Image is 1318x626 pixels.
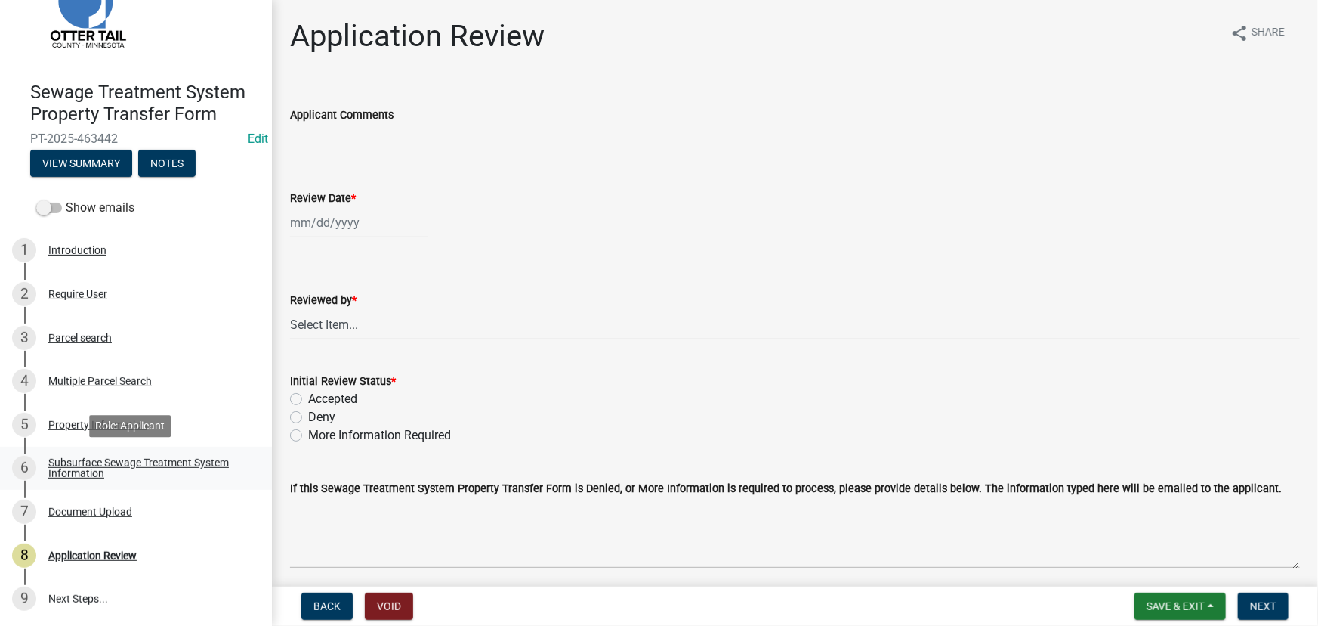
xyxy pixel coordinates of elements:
[308,390,357,408] label: Accepted
[290,484,1282,494] label: If this Sewage Treatment System Property Transfer Form is Denied, or More Information is required...
[36,199,134,217] label: Show emails
[48,333,112,343] div: Parcel search
[48,289,107,299] div: Require User
[12,544,36,568] div: 8
[12,413,36,437] div: 5
[365,593,413,620] button: Void
[12,238,36,262] div: 1
[48,457,248,479] div: Subsurface Sewage Treatment System Information
[48,550,137,561] div: Application Review
[89,415,171,437] div: Role: Applicant
[248,132,268,146] a: Edit
[1147,600,1205,612] span: Save & Exit
[248,132,268,146] wm-modal-confirm: Edit Application Number
[30,150,132,177] button: View Summary
[290,377,396,387] label: Initial Review Status
[1134,593,1226,620] button: Save & Exit
[12,456,36,480] div: 6
[12,326,36,350] div: 3
[290,194,356,204] label: Review Date
[48,420,147,430] div: Property Information
[30,158,132,170] wm-modal-confirm: Summary
[138,158,196,170] wm-modal-confirm: Notes
[308,408,335,426] label: Deny
[1238,593,1289,620] button: Next
[290,18,545,54] h1: Application Review
[30,132,242,146] span: PT-2025-463442
[313,600,341,612] span: Back
[290,110,394,121] label: Applicant Comments
[301,593,353,620] button: Back
[1218,18,1297,48] button: shareShare
[290,207,428,238] input: mm/dd/yyyy
[30,82,260,126] h4: Sewage Treatment System Property Transfer Form
[12,369,36,393] div: 4
[290,296,357,306] label: Reviewed by
[12,282,36,306] div: 2
[138,150,196,177] button: Notes
[12,500,36,524] div: 7
[1252,24,1285,42] span: Share
[48,507,132,517] div: Document Upload
[1230,24,1249,42] i: share
[48,376,152,386] div: Multiple Parcel Search
[308,426,451,445] label: More Information Required
[1250,600,1276,612] span: Next
[12,587,36,611] div: 9
[48,245,106,256] div: Introduction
